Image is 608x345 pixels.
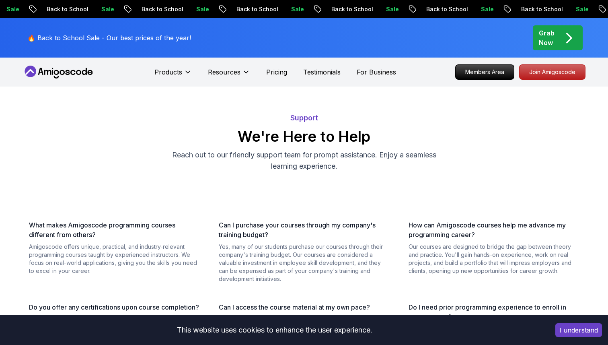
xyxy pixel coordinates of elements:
[40,5,94,13] p: Back to School
[169,149,439,172] p: Reach out to our friendly support team for prompt assistance. Enjoy a seamless learning experience.
[266,67,287,77] a: Pricing
[409,243,579,275] p: Our courses are designed to bridge the gap between theory and practice. You'll gain hands-on expe...
[409,302,579,322] h3: Do I need prior programming experience to enroll in your courses?
[419,5,474,13] p: Back to School
[29,220,199,240] h3: What makes Amigoscode programming courses different from others?
[284,5,310,13] p: Sale
[230,5,284,13] p: Back to School
[208,67,250,83] button: Resources
[219,220,389,240] h3: Can I purchase your courses through my company's training budget?
[409,220,579,240] h3: How can Amigoscode courses help me advance my programming career?
[219,243,389,283] p: Yes, many of our students purchase our courses through their company's training budget. Our cours...
[29,243,199,275] p: Amigoscode offers unique, practical, and industry-relevant programming courses taught by experien...
[325,5,379,13] p: Back to School
[514,5,569,13] p: Back to School
[455,64,514,80] a: Members Area
[474,5,500,13] p: Sale
[357,67,396,77] a: For Business
[29,302,199,312] h3: Do you offer any certifications upon course completion?
[154,67,192,83] button: Products
[94,5,120,13] p: Sale
[6,321,543,339] div: This website uses cookies to enhance the user experience.
[456,65,514,79] p: Members Area
[303,67,341,77] a: Testimonials
[569,5,595,13] p: Sale
[379,5,405,13] p: Sale
[189,5,215,13] p: Sale
[26,112,582,124] p: Support
[27,33,191,43] p: 🔥 Back to School Sale - Our best prices of the year!
[154,67,182,77] p: Products
[539,28,555,48] p: Grab Now
[208,67,240,77] p: Resources
[26,128,582,145] h2: We're Here to Help
[520,65,585,79] p: Join Amigoscode
[135,5,189,13] p: Back to School
[219,302,389,312] h3: Can I access the course material at my own pace?
[555,323,602,337] button: Accept cookies
[519,64,585,80] a: Join Amigoscode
